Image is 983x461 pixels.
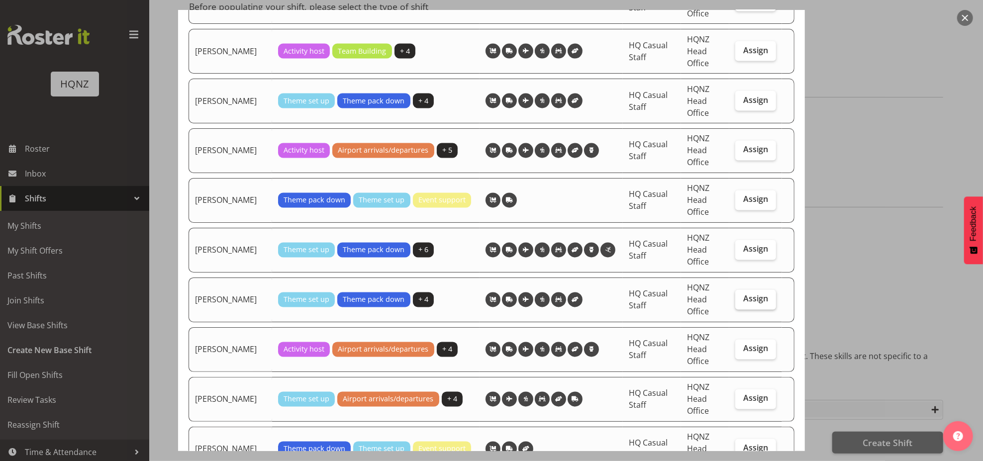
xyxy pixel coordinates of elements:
span: + 4 [418,294,428,305]
span: Assign [743,145,768,155]
span: HQNZ Head Office [687,133,709,168]
td: [PERSON_NAME] [189,228,272,273]
span: Assign [743,45,768,55]
span: HQ Casual Staff [629,139,668,162]
span: Assign [743,194,768,204]
span: Theme pack down [284,444,345,455]
span: Assign [743,393,768,403]
span: Airport arrivals/departures [338,344,429,355]
td: [PERSON_NAME] [189,178,272,223]
span: HQNZ Head Office [687,332,709,367]
img: help-xxl-2.png [953,431,963,441]
span: Activity host [284,145,324,156]
span: HQNZ Head Office [687,183,709,218]
span: Theme pack down [343,245,405,256]
span: Airport arrivals/departures [338,145,429,156]
span: HQ Casual Staff [629,90,668,112]
span: Airport arrivals/departures [343,394,434,405]
span: Theme set up [284,95,329,106]
span: Event support [418,444,466,455]
td: [PERSON_NAME] [189,79,272,123]
span: HQ Casual Staff [629,338,668,361]
span: HQ Casual Staff [629,288,668,311]
span: HQ Casual Staff [629,189,668,212]
span: Assign [743,443,768,453]
span: Assign [743,244,768,254]
span: Assign [743,344,768,354]
td: [PERSON_NAME] [189,377,272,422]
span: Theme set up [359,195,405,206]
span: HQ Casual Staff [629,239,668,262]
span: + 4 [418,95,428,106]
span: Theme pack down [343,95,405,106]
span: Assign [743,294,768,304]
span: Activity host [284,46,324,57]
span: Assign [743,95,768,105]
span: Activity host [284,344,324,355]
span: HQNZ Head Office [687,34,709,69]
span: + 4 [447,394,457,405]
td: [PERSON_NAME] [189,128,272,173]
span: HQNZ Head Office [687,84,709,118]
span: HQ Casual Staff [629,388,668,411]
span: HQNZ Head Office [687,282,709,317]
span: Team Building [338,46,387,57]
span: HQ Casual Staff [629,40,668,63]
span: HQNZ Head Office [687,382,709,417]
span: Theme set up [284,294,329,305]
span: Theme pack down [284,195,345,206]
span: + 6 [418,245,428,256]
td: [PERSON_NAME] [189,327,272,372]
span: Theme set up [359,444,405,455]
span: Theme set up [284,245,329,256]
span: + 4 [400,46,410,57]
span: HQNZ Head Office [687,233,709,268]
span: Event support [418,195,466,206]
td: [PERSON_NAME] [189,29,272,74]
button: Feedback - Show survey [964,196,983,264]
span: HQ Casual Staff [629,438,668,461]
span: + 5 [442,145,452,156]
span: + 4 [442,344,452,355]
span: Feedback [969,206,978,241]
span: Theme set up [284,394,329,405]
td: [PERSON_NAME] [189,277,272,322]
span: Theme pack down [343,294,405,305]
